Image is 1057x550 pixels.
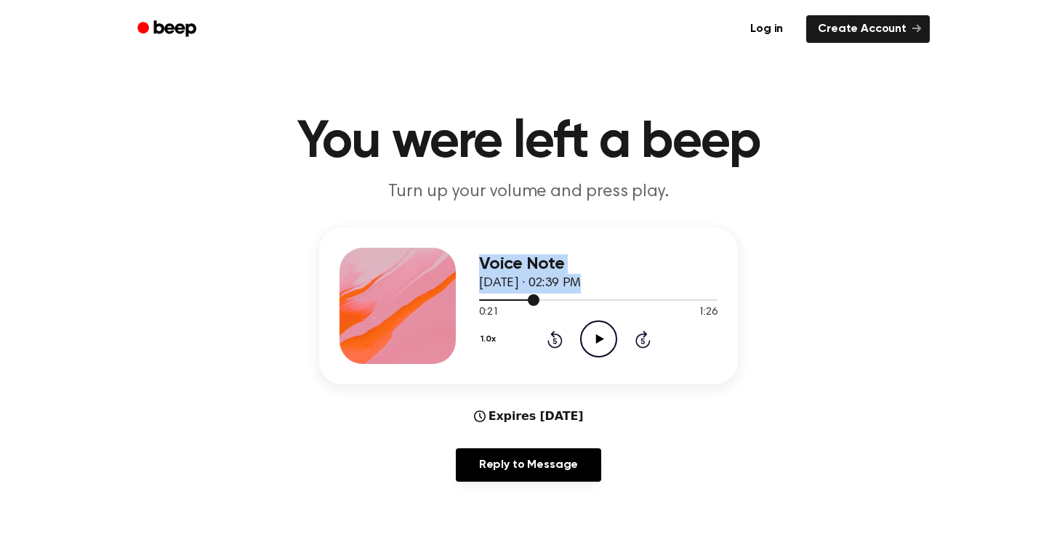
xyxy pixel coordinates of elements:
[736,12,797,46] a: Log in
[699,305,718,320] span: 1:26
[479,277,581,290] span: [DATE] · 02:39 PM
[479,254,718,274] h3: Voice Note
[456,448,601,482] a: Reply to Message
[806,15,930,43] a: Create Account
[249,180,808,204] p: Turn up your volume and press play.
[479,327,501,352] button: 1.0x
[474,408,584,425] div: Expires [DATE]
[479,305,498,320] span: 0:21
[127,15,209,44] a: Beep
[156,116,901,169] h1: You were left a beep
